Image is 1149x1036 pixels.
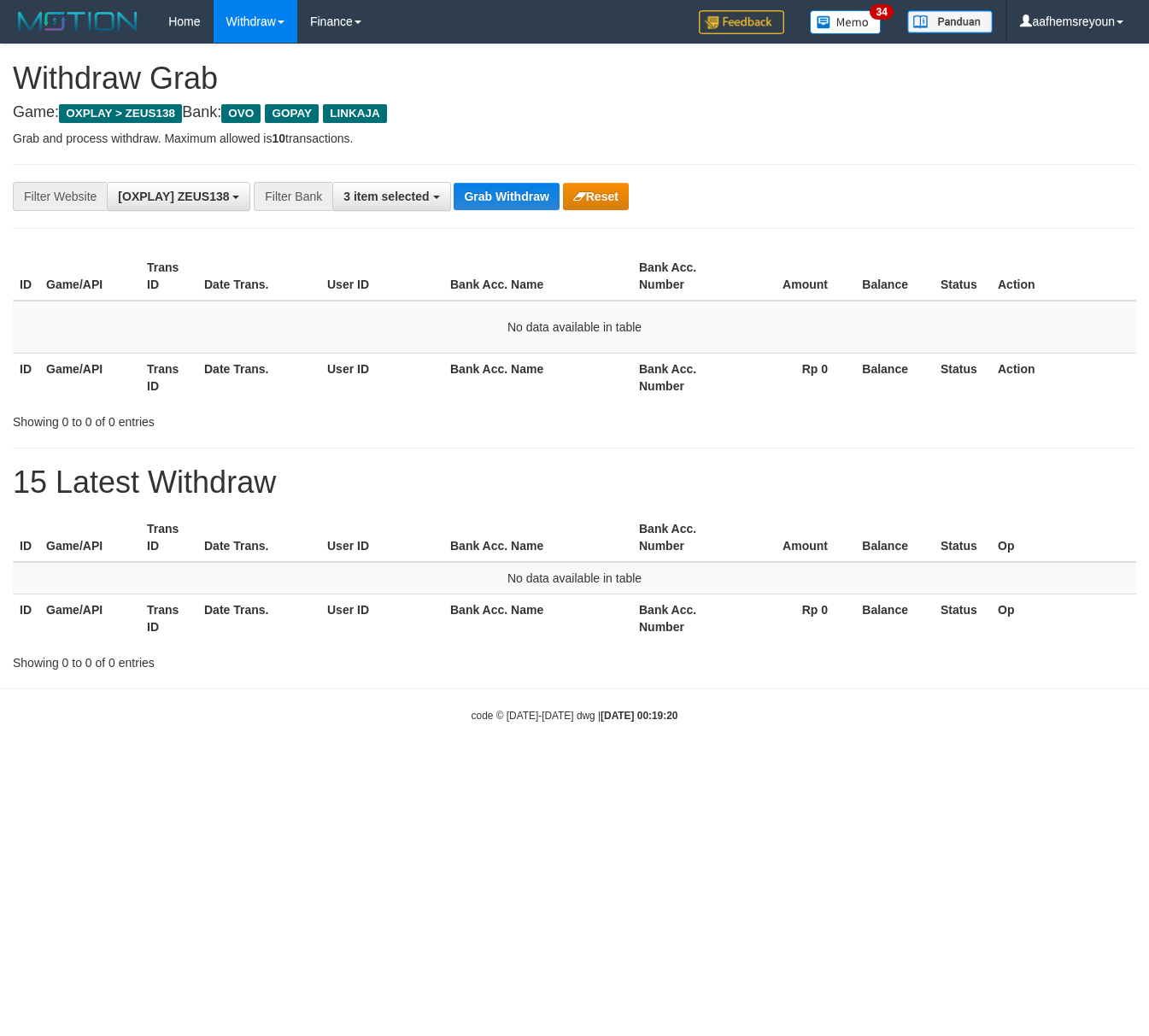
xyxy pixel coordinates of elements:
p: Grab and process withdraw. Maximum allowed is transactions. [13,130,1136,147]
h1: Withdraw Grab [13,61,1136,96]
th: Trans ID [140,353,197,401]
th: ID [13,513,39,562]
th: Balance [853,594,934,643]
th: Op [991,513,1136,562]
h4: Game: Bank: [13,104,1136,121]
button: [OXPLAY] ZEUS138 [107,182,250,211]
th: Trans ID [140,594,197,643]
strong: 10 [272,132,285,145]
th: Trans ID [140,252,197,301]
th: Game/API [39,353,140,401]
th: Status [934,252,991,301]
span: 3 item selected [343,190,429,203]
th: Action [991,252,1136,301]
th: Date Trans. [197,252,320,301]
th: Op [991,594,1136,643]
th: Bank Acc. Name [443,594,632,643]
th: Balance [853,353,934,401]
img: panduan.png [907,10,993,33]
button: Reset [563,183,629,210]
th: Balance [853,252,934,301]
img: Button%20Memo.svg [810,10,882,34]
th: Bank Acc. Number [632,513,733,562]
th: Rp 0 [733,594,853,643]
th: Bank Acc. Number [632,353,733,401]
th: Action [991,353,1136,401]
th: Bank Acc. Number [632,594,733,643]
div: Showing 0 to 0 of 0 entries [13,407,466,430]
td: No data available in table [13,301,1136,354]
th: Bank Acc. Name [443,252,632,301]
strong: [DATE] 00:19:20 [601,710,677,722]
th: User ID [320,353,443,401]
th: Rp 0 [733,353,853,401]
th: Status [934,513,991,562]
th: Date Trans. [197,353,320,401]
th: Game/API [39,252,140,301]
th: Status [934,353,991,401]
span: LINKAJA [323,104,387,123]
img: Feedback.jpg [699,10,784,34]
th: ID [13,252,39,301]
button: 3 item selected [332,182,450,211]
th: Balance [853,513,934,562]
span: 34 [870,4,893,20]
th: User ID [320,594,443,643]
th: Bank Acc. Name [443,513,632,562]
th: Amount [733,513,853,562]
button: Grab Withdraw [454,183,559,210]
th: Bank Acc. Number [632,252,733,301]
th: ID [13,594,39,643]
th: Date Trans. [197,513,320,562]
div: Showing 0 to 0 of 0 entries [13,647,466,671]
span: GOPAY [265,104,319,123]
th: Date Trans. [197,594,320,643]
span: OXPLAY > ZEUS138 [59,104,182,123]
th: Bank Acc. Name [443,353,632,401]
th: User ID [320,513,443,562]
h1: 15 Latest Withdraw [13,465,1136,500]
td: No data available in table [13,562,1136,594]
th: Amount [733,252,853,301]
th: Game/API [39,594,140,643]
small: code © [DATE]-[DATE] dwg | [472,710,678,722]
th: Trans ID [140,513,197,562]
div: Filter Bank [254,182,332,211]
span: [OXPLAY] ZEUS138 [118,190,229,203]
div: Filter Website [13,182,107,211]
th: ID [13,353,39,401]
th: User ID [320,252,443,301]
span: OVO [221,104,261,123]
img: MOTION_logo.png [13,9,143,34]
th: Game/API [39,513,140,562]
th: Status [934,594,991,643]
